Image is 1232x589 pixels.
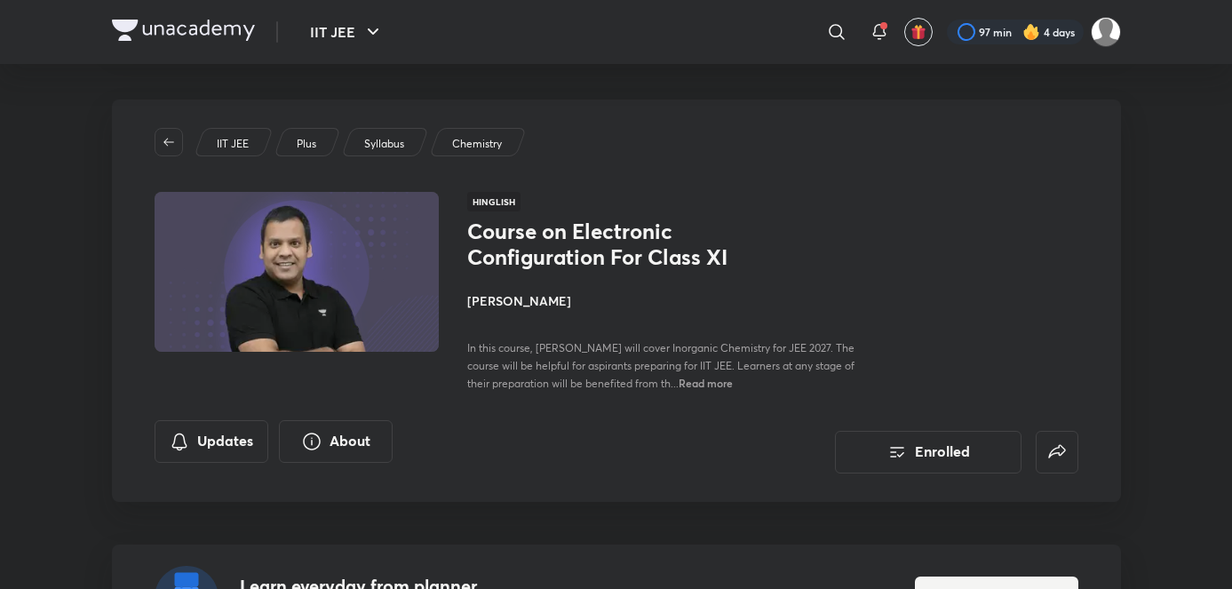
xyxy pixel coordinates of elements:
[1036,431,1078,474] button: false
[364,136,404,152] p: Syllabus
[112,20,255,45] a: Company Logo
[151,190,441,354] img: Thumbnail
[279,420,393,463] button: About
[679,376,733,390] span: Read more
[293,136,319,152] a: Plus
[299,14,394,50] button: IIT JEE
[835,431,1021,474] button: Enrolled
[467,192,521,211] span: Hinglish
[467,341,854,390] span: In this course, [PERSON_NAME] will cover Inorganic Chemistry for JEE 2027. The course will be hel...
[452,136,502,152] p: Chemistry
[361,136,407,152] a: Syllabus
[1022,23,1040,41] img: streak
[213,136,251,152] a: IIT JEE
[910,24,926,40] img: avatar
[449,136,505,152] a: Chemistry
[155,420,268,463] button: Updates
[217,136,249,152] p: IIT JEE
[904,18,933,46] button: avatar
[112,20,255,41] img: Company Logo
[467,219,758,270] h1: Course on Electronic Configuration For Class XI
[467,291,865,310] h4: [PERSON_NAME]
[297,136,316,152] p: Plus
[1091,17,1121,47] img: SUBHRANGSU DAS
